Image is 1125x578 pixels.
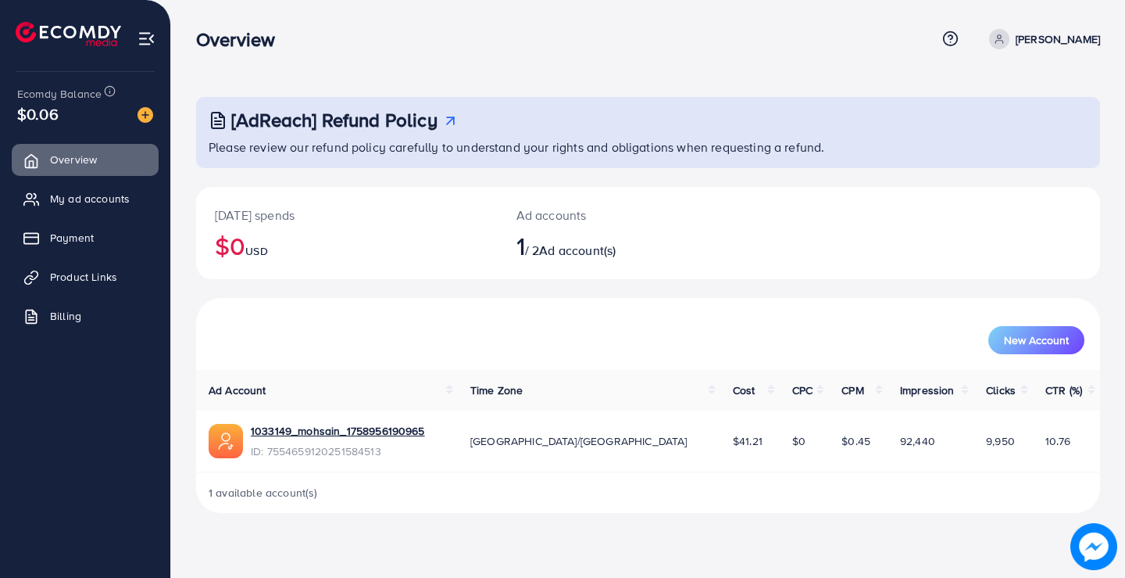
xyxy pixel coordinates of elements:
span: 92,440 [900,433,935,449]
span: [GEOGRAPHIC_DATA]/[GEOGRAPHIC_DATA] [470,433,687,449]
a: Billing [12,300,159,332]
span: 1 [516,228,525,264]
span: 1 available account(s) [209,485,318,501]
span: $0.06 [17,102,59,125]
img: logo [16,22,121,46]
h2: $0 [215,231,479,260]
a: Payment [12,222,159,253]
span: Ad account(s) [539,242,616,259]
span: 9,950 [986,433,1015,449]
span: My ad accounts [50,191,130,206]
span: $0.45 [841,433,870,449]
button: New Account [988,326,1084,354]
p: Please review our refund policy carefully to understand your rights and obligations when requesti... [209,138,1091,156]
h3: [AdReach] Refund Policy [231,109,437,131]
span: Payment [50,230,94,246]
span: Ad Account [209,382,266,398]
span: Ecomdy Balance [17,86,102,102]
span: Time Zone [470,382,523,398]
img: image [1070,523,1117,570]
span: CPC [792,382,812,398]
a: My ad accounts [12,183,159,214]
h2: / 2 [516,231,705,260]
p: Ad accounts [516,206,705,224]
span: CTR (%) [1045,382,1082,398]
img: menu [137,30,155,48]
span: Product Links [50,269,117,285]
img: image [137,107,153,123]
img: ic-ads-acc.e4c84228.svg [209,424,243,458]
span: Impression [900,382,955,398]
p: [DATE] spends [215,206,479,224]
p: [PERSON_NAME] [1016,30,1100,48]
span: New Account [1004,335,1069,346]
a: 1033149_mohsain_1758956190965 [251,423,425,439]
span: Cost [733,382,755,398]
span: CPM [841,382,863,398]
span: USD [245,243,267,259]
a: Overview [12,144,159,175]
span: Overview [50,152,97,167]
span: Clicks [986,382,1016,398]
a: [PERSON_NAME] [983,29,1100,49]
span: 10.76 [1045,433,1070,449]
a: Product Links [12,261,159,293]
span: $0 [792,433,805,449]
span: $41.21 [733,433,762,449]
span: ID: 7554659120251584513 [251,443,425,459]
h3: Overview [196,28,287,51]
span: Billing [50,308,81,324]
